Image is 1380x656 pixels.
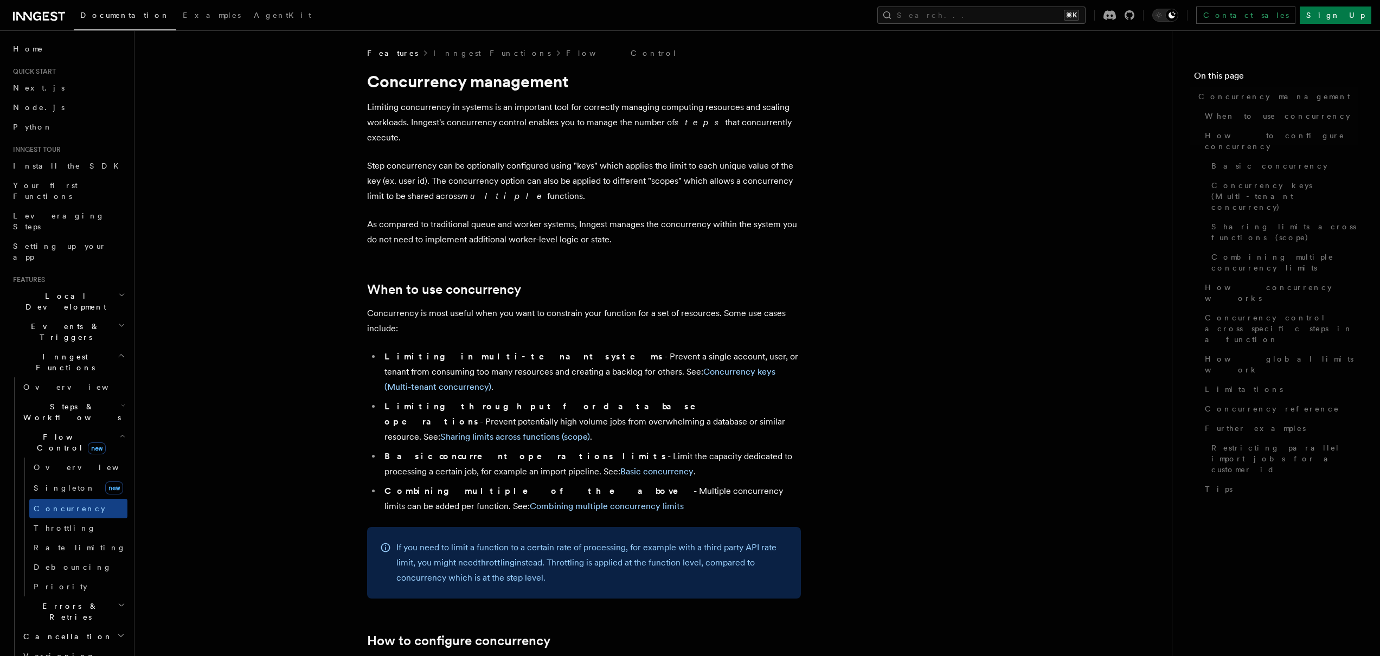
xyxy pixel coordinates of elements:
a: Sharing limits across functions (scope) [440,432,590,442]
button: Flow Controlnew [19,427,127,458]
span: Overview [23,383,135,391]
a: Priority [29,577,127,596]
span: Install the SDK [13,162,125,170]
h4: On this page [1194,69,1358,87]
span: Leveraging Steps [13,211,105,231]
span: Home [13,43,43,54]
a: throttling [478,557,515,568]
span: Local Development [9,291,118,312]
li: - Multiple concurrency limits can be added per function. See: [381,484,801,514]
span: Basic concurrency [1211,160,1327,171]
a: When to use concurrency [1201,106,1358,126]
button: Errors & Retries [19,596,127,627]
p: Concurrency is most useful when you want to constrain your function for a set of resources. Some ... [367,306,801,336]
span: How global limits work [1205,353,1358,375]
span: AgentKit [254,11,311,20]
a: Combining multiple concurrency limits [1207,247,1358,278]
span: Your first Functions [13,181,78,201]
a: Debouncing [29,557,127,577]
span: Flow Control [19,432,119,453]
span: Examples [183,11,241,20]
a: Rate limiting [29,538,127,557]
span: Rate limiting [34,543,126,552]
span: Next.js [13,83,65,92]
button: Steps & Workflows [19,397,127,427]
a: Python [9,117,127,137]
span: Features [9,275,45,284]
a: Overview [19,377,127,397]
a: Concurrency [29,499,127,518]
a: Setting up your app [9,236,127,267]
p: As compared to traditional queue and worker systems, Inngest manages the concurrency within the s... [367,217,801,247]
span: Cancellation [19,631,113,642]
p: Limiting concurrency in systems is an important tool for correctly managing computing resources a... [367,100,801,145]
a: Concurrency management [1194,87,1358,106]
a: Examples [176,3,247,29]
span: When to use concurrency [1205,111,1350,121]
a: Sharing limits across functions (scope) [1207,217,1358,247]
kbd: ⌘K [1064,10,1079,21]
a: Further examples [1201,419,1358,438]
a: Contact sales [1196,7,1295,24]
a: How to configure concurrency [367,633,550,648]
span: Concurrency management [1198,91,1350,102]
button: Inngest Functions [9,347,127,377]
a: When to use concurrency [367,282,521,297]
span: Limitations [1205,384,1283,395]
a: Combining multiple concurrency limits [530,501,684,511]
em: multiple [461,191,547,201]
span: Throttling [34,524,96,532]
strong: Limiting throughput for database operations [384,401,711,427]
a: Limitations [1201,380,1358,399]
a: Leveraging Steps [9,206,127,236]
a: Restricting parallel import jobs for a customer id [1207,438,1358,479]
span: How to configure concurrency [1205,130,1358,152]
button: Search...⌘K [877,7,1086,24]
span: Tips [1205,484,1233,494]
span: Setting up your app [13,242,106,261]
a: Singletonnew [29,477,127,499]
a: How to configure concurrency [1201,126,1358,156]
a: Tips [1201,479,1358,499]
a: Node.js [9,98,127,117]
strong: Basic concurrent operations limits [384,451,667,461]
span: Events & Triggers [9,321,118,343]
span: Priority [34,582,87,591]
span: Features [367,48,418,59]
li: - Prevent potentially high volume jobs from overwhelming a database or similar resource. See: . [381,399,801,445]
span: Documentation [80,11,170,20]
button: Events & Triggers [9,317,127,347]
span: Overview [34,463,145,472]
span: Concurrency reference [1205,403,1339,414]
h1: Concurrency management [367,72,801,91]
span: How concurrency works [1205,282,1358,304]
span: Errors & Retries [19,601,118,622]
a: How global limits work [1201,349,1358,380]
a: Overview [29,458,127,477]
strong: Combining multiple of the above [384,486,694,496]
button: Toggle dark mode [1152,9,1178,22]
button: Local Development [9,286,127,317]
a: AgentKit [247,3,318,29]
span: new [105,481,123,494]
span: Node.js [13,103,65,112]
span: Inngest tour [9,145,61,154]
span: Steps & Workflows [19,401,121,423]
span: Concurrency control across specific steps in a function [1205,312,1358,345]
button: Cancellation [19,627,127,646]
a: Basic concurrency [1207,156,1358,176]
a: Home [9,39,127,59]
strong: Limiting in multi-tenant systems [384,351,664,362]
div: Flow Controlnew [19,458,127,596]
a: Inngest Functions [433,48,551,59]
a: Sign Up [1300,7,1371,24]
span: Singleton [34,484,95,492]
li: - Limit the capacity dedicated to processing a certain job, for example an import pipeline. See: . [381,449,801,479]
a: Install the SDK [9,156,127,176]
span: Inngest Functions [9,351,117,373]
a: Concurrency reference [1201,399,1358,419]
a: Flow Control [566,48,677,59]
li: - Prevent a single account, user, or tenant from consuming too many resources and creating a back... [381,349,801,395]
p: If you need to limit a function to a certain rate of processing, for example with a third party A... [396,540,788,586]
a: Your first Functions [9,176,127,206]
